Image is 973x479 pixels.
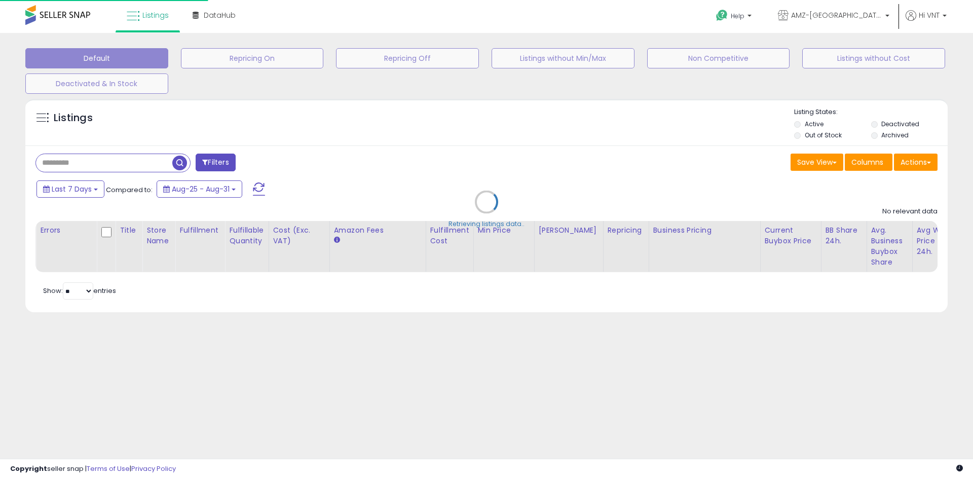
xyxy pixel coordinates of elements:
[181,48,324,68] button: Repricing On
[731,12,744,20] span: Help
[647,48,790,68] button: Non Competitive
[336,48,479,68] button: Repricing Off
[25,48,168,68] button: Default
[142,10,169,20] span: Listings
[802,48,945,68] button: Listings without Cost
[919,10,940,20] span: Hi VNT
[791,10,882,20] span: AMZ-[GEOGRAPHIC_DATA]
[448,219,525,229] div: Retrieving listings data..
[204,10,236,20] span: DataHub
[492,48,634,68] button: Listings without Min/Max
[906,10,947,33] a: Hi VNT
[25,73,168,94] button: Deactivated & In Stock
[716,9,728,22] i: Get Help
[708,2,762,33] a: Help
